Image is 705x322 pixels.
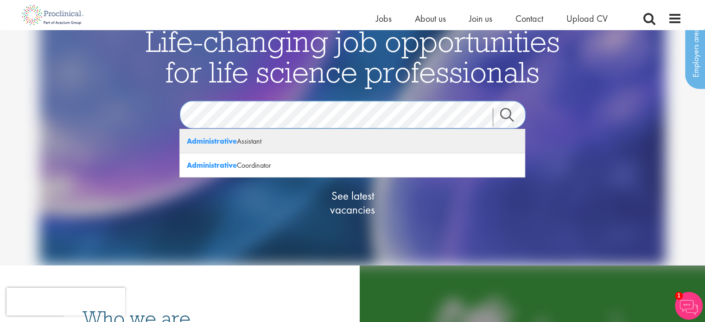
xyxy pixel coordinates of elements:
[146,23,560,90] span: Life-changing job opportunities for life science professionals
[675,292,703,320] img: Chatbot
[469,13,492,25] a: Join us
[187,136,237,146] strong: Administrative
[306,189,399,217] span: See latest vacancies
[306,152,399,254] a: See latestvacancies
[675,292,683,300] span: 1
[493,108,533,126] a: Job search submit button
[515,13,543,25] a: Contact
[180,129,525,153] div: Assistant
[187,160,237,170] strong: Administrative
[6,288,125,316] iframe: reCAPTCHA
[376,13,392,25] a: Jobs
[180,153,525,177] div: Coordinator
[566,13,608,25] a: Upload CV
[415,13,446,25] a: About us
